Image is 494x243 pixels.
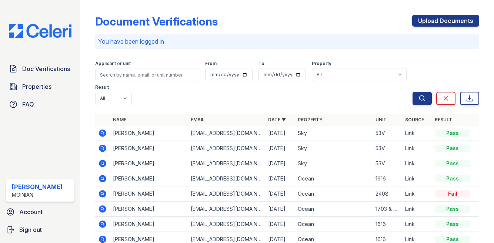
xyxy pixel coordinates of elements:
td: [EMAIL_ADDRESS][DOMAIN_NAME] [188,186,266,202]
a: Doc Verifications [6,61,74,76]
td: [PERSON_NAME] [110,156,188,171]
span: Properties [22,82,51,91]
td: Sky [295,126,373,141]
td: [EMAIL_ADDRESS][DOMAIN_NAME] [188,126,266,141]
td: [PERSON_NAME] [110,202,188,217]
td: [DATE] [265,156,295,171]
td: Link [402,156,432,171]
input: Search by name, email, or unit number [95,68,199,81]
a: Result [435,117,452,122]
td: Link [402,141,432,156]
img: CE_Logo_Blue-a8612792a0a2168367f1c8372b55b34899dd931a85d93a1a3d3e32e68fde9ad4.png [3,24,77,38]
td: 53V [373,156,402,171]
div: Pass [435,160,470,167]
a: Properties [6,79,74,94]
a: Unit [375,117,387,122]
td: 53V [373,141,402,156]
td: [PERSON_NAME] [110,186,188,202]
td: 1616 [373,217,402,232]
div: Pass [435,220,470,228]
div: Fail [435,190,470,198]
a: Source [405,117,424,122]
a: Upload Documents [412,15,479,27]
td: [PERSON_NAME] [110,126,188,141]
td: Link [402,186,432,202]
a: Name [113,117,126,122]
span: Doc Verifications [22,64,70,73]
label: From [205,61,217,67]
td: [DATE] [265,202,295,217]
td: [PERSON_NAME] [110,217,188,232]
td: 1616 [373,171,402,186]
div: Moinian [12,191,63,199]
td: [EMAIL_ADDRESS][DOMAIN_NAME] [188,141,266,156]
td: Link [402,202,432,217]
td: 53V [373,126,402,141]
span: Account [19,207,43,216]
td: Link [402,126,432,141]
td: [DATE] [265,171,295,186]
label: Property [312,61,331,67]
td: [DATE] [265,126,295,141]
td: [DATE] [265,217,295,232]
span: Sign out [19,225,42,234]
td: Ocean [295,217,373,232]
label: Applicant or unit [95,61,131,67]
div: [PERSON_NAME] [12,182,63,191]
td: Link [402,171,432,186]
span: FAQ [22,100,34,109]
label: To [258,61,264,67]
a: Account [3,205,77,219]
td: [EMAIL_ADDRESS][DOMAIN_NAME] [188,171,266,186]
td: [EMAIL_ADDRESS][DOMAIN_NAME] [188,217,266,232]
td: [DATE] [265,186,295,202]
div: Pass [435,205,470,213]
td: Sky [295,156,373,171]
td: 2408 [373,186,402,202]
div: Document Verifications [95,15,218,28]
label: Result [95,84,109,90]
div: Pass [435,145,470,152]
a: Date ▼ [268,117,286,122]
td: [EMAIL_ADDRESS][DOMAIN_NAME] [188,202,266,217]
div: Pass [435,175,470,182]
td: Ocean [295,186,373,202]
a: Email [191,117,204,122]
td: Ocean [295,171,373,186]
div: Pass [435,129,470,137]
td: Link [402,217,432,232]
a: Property [298,117,323,122]
td: [PERSON_NAME] [110,171,188,186]
td: [PERSON_NAME] [110,141,188,156]
div: Pass [435,236,470,243]
td: [EMAIL_ADDRESS][DOMAIN_NAME] [188,156,266,171]
td: [DATE] [265,141,295,156]
td: Ocean [295,202,373,217]
td: Sky [295,141,373,156]
a: Sign out [3,222,77,237]
a: FAQ [6,97,74,112]
td: 1703 & 3001 [373,202,402,217]
p: You have been logged in [98,37,476,46]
